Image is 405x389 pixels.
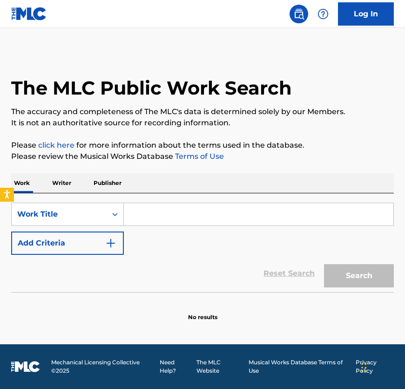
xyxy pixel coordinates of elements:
iframe: Chat Widget [358,344,405,389]
a: Need Help? [160,358,191,375]
a: Log In [338,2,394,26]
form: Search Form [11,203,394,292]
p: Work [11,173,33,193]
div: Help [314,5,332,23]
p: Please for more information about the terms used in the database. [11,140,394,151]
p: It is not an authoritative source for recording information. [11,117,394,129]
img: MLC Logo [11,7,47,20]
img: help [317,8,329,20]
img: search [293,8,304,20]
span: Mechanical Licensing Collective © 2025 [51,358,154,375]
img: 9d2ae6d4665cec9f34b9.svg [105,238,116,249]
p: Please review the Musical Works Database [11,151,394,162]
div: Work Title [17,209,101,220]
a: Musical Works Database Terms of Use [249,358,350,375]
a: click here [38,141,74,150]
a: The MLC Website [196,358,243,375]
p: No results [188,302,217,321]
img: logo [11,361,40,372]
button: Add Criteria [11,232,124,255]
p: Writer [49,173,74,193]
p: The accuracy and completeness of The MLC's data is determined solely by our Members. [11,106,394,117]
div: Drag [361,354,367,382]
p: Publisher [91,173,124,193]
h1: The MLC Public Work Search [11,76,292,100]
a: Public Search [290,5,308,23]
a: Terms of Use [173,152,224,161]
a: Privacy Policy [356,358,394,375]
